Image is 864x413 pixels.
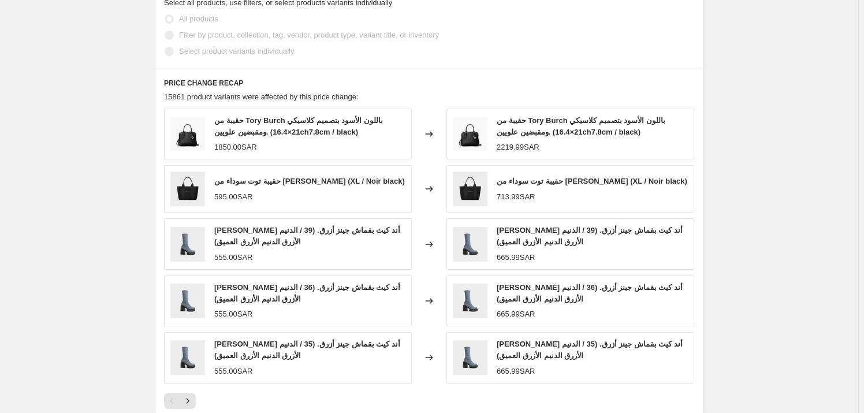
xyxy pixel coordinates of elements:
[170,172,205,206] img: 594593325-4069642609064394752-4069642609064394757-1_80x.jpg
[180,393,196,409] button: Next
[214,143,257,151] span: 1850.00SAR
[497,177,687,185] span: حقيبة توت سوداء من [PERSON_NAME] (XL / Noir black)
[453,172,487,206] img: 594593325-4069642609064394752-4069642609064394757-1_80x.jpg
[170,117,205,151] img: 4d257986-8052-47a5-85e3-93442718d3db_80x.jpg
[164,393,196,409] nav: Pagination
[214,192,253,201] span: 595.00SAR
[497,367,535,375] span: 665.99SAR
[164,92,359,101] span: 15861 product variants were affected by this price change:
[497,283,683,303] span: [PERSON_NAME] أند كيث بقماش جينز أزرق. (36 / الدنيم الأزرق الدنيم الأزرق العميق)
[179,14,218,23] span: All products
[214,116,383,136] span: حقيبة من Tory Burch باللون الأسود بتصميم كلاسيكي ومقبضين علويين. (21×16.4ch7.8cm / black)
[497,116,665,136] span: حقيبة من Tory Burch باللون الأسود بتصميم كلاسيكي ومقبضين علويين. (21×16.4ch7.8cm / black)
[214,177,405,185] span: حقيبة توت سوداء من [PERSON_NAME] (XL / Noir black)
[179,31,439,39] span: Filter by product, collection, tag, vendor, product type, variant title, or inventory
[170,227,205,262] img: 1008272337-1174391032257806336-1174391032257806346-1_80x.jpg
[214,283,400,303] span: [PERSON_NAME] أند كيث بقماش جينز أزرق. (36 / الدنيم الأزرق الدنيم الأزرق العميق)
[164,79,694,88] h6: PRICE CHANGE RECAP
[453,284,487,318] img: 1008272337-1174391032257806336-1174391032257806346-1_80x.jpg
[497,340,683,360] span: [PERSON_NAME] أند كيث بقماش جينز أزرق. (35 / الدنيم الأزرق الدنيم الأزرق العميق)
[170,340,205,375] img: 1008272337-1174391032257806336-1174391032257806346-1_80x.jpg
[497,226,683,246] span: [PERSON_NAME] أند كيث بقماش جينز أزرق. (39 / الدنيم الأزرق الدنيم الأزرق العميق)
[497,192,535,201] span: 713.99SAR
[214,226,400,246] span: [PERSON_NAME] أند كيث بقماش جينز أزرق. (39 / الدنيم الأزرق الدنيم الأزرق العميق)
[214,310,253,318] span: 555.00SAR
[497,253,535,262] span: 665.99SAR
[497,143,539,151] span: 2219.99SAR
[170,284,205,318] img: 1008272337-1174391032257806336-1174391032257806346-1_80x.jpg
[214,367,253,375] span: 555.00SAR
[453,340,487,375] img: 1008272337-1174391032257806336-1174391032257806346-1_80x.jpg
[453,117,487,151] img: 4d257986-8052-47a5-85e3-93442718d3db_80x.jpg
[214,253,253,262] span: 555.00SAR
[179,47,294,55] span: Select product variants individually
[453,227,487,262] img: 1008272337-1174391032257806336-1174391032257806346-1_80x.jpg
[214,340,400,360] span: [PERSON_NAME] أند كيث بقماش جينز أزرق. (35 / الدنيم الأزرق الدنيم الأزرق العميق)
[497,310,535,318] span: 665.99SAR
